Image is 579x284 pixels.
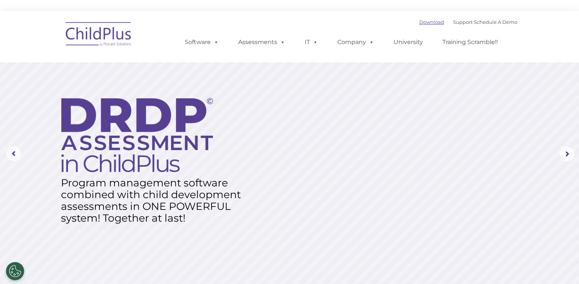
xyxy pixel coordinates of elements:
[61,177,246,224] rs-layer: Program management software combined with child development assessments in ONE POWERFUL system! T...
[62,17,135,54] img: ChildPlus by Procare Solutions
[453,19,473,25] a: Support
[62,211,135,230] a: Learn More
[231,35,293,50] a: Assessments
[61,98,213,172] img: DRDP Assessment in ChildPlus
[102,48,124,54] span: Last name
[177,35,226,50] a: Software
[6,262,24,280] button: Cookies Settings
[330,35,381,50] a: Company
[419,19,444,25] a: Download
[102,79,133,84] span: Phone number
[435,35,505,50] a: Training Scramble!!
[459,205,579,284] iframe: Chat Widget
[474,19,517,25] a: Schedule A Demo
[419,19,517,25] font: |
[386,35,430,50] a: University
[297,35,325,50] a: IT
